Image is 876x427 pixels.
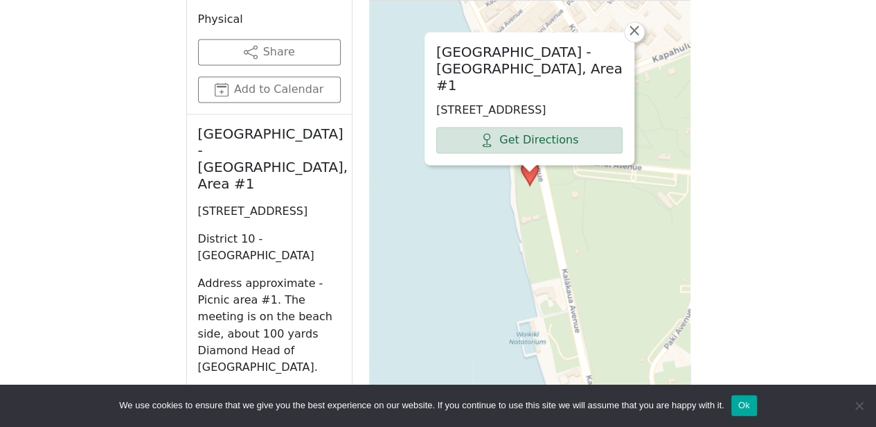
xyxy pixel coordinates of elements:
[198,125,341,192] h2: [GEOGRAPHIC_DATA] - [GEOGRAPHIC_DATA], Area #1
[852,399,866,412] span: No
[436,102,623,119] p: [STREET_ADDRESS]
[198,76,341,103] button: Add to Calendar
[198,203,341,220] p: [STREET_ADDRESS]
[627,22,641,39] span: ×
[198,11,341,28] p: Physical
[119,399,724,412] span: We use cookies to ensure that we give you the best experience on our website. If you continue to ...
[198,231,341,264] p: District 10 - [GEOGRAPHIC_DATA]
[436,44,623,94] h2: [GEOGRAPHIC_DATA] - [GEOGRAPHIC_DATA], Area #1
[198,275,341,375] p: Address approximate - Picnic area #1. The meeting is on the beach side, about 100 yards Diamond H...
[436,127,623,153] a: Get Directions
[198,39,341,65] button: Share
[731,395,757,416] button: Ok
[624,21,645,42] a: Close popup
